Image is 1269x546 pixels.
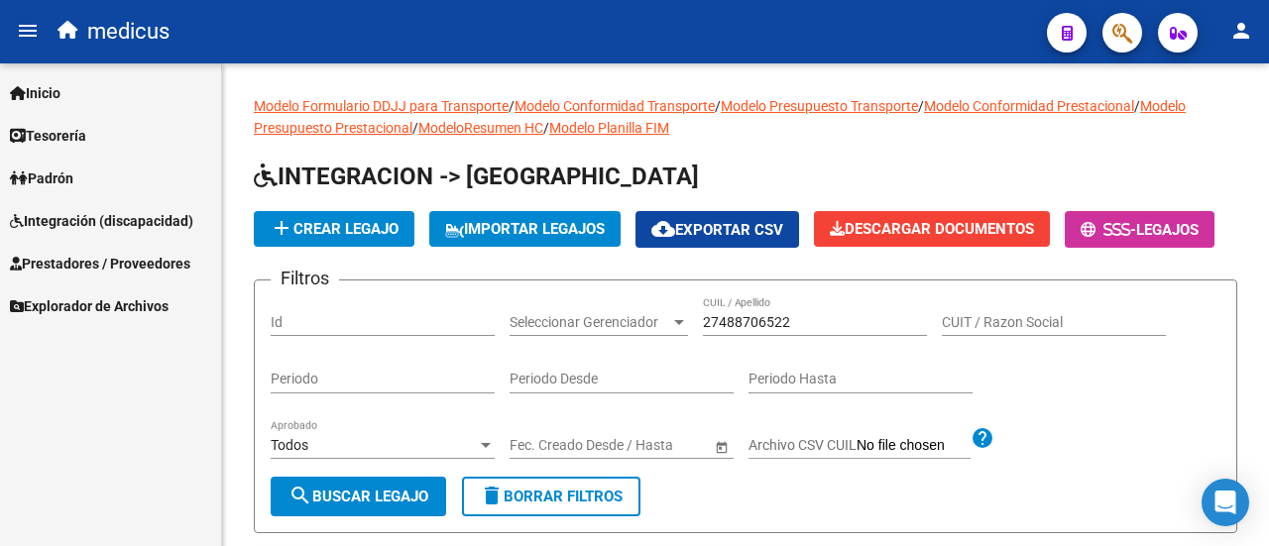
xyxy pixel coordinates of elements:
a: ModeloResumen HC [418,120,543,136]
span: Exportar CSV [651,221,783,239]
mat-icon: search [288,484,312,507]
button: Buscar Legajo [271,477,446,516]
mat-icon: person [1229,19,1253,43]
span: INTEGRACION -> [GEOGRAPHIC_DATA] [254,163,699,190]
button: Borrar Filtros [462,477,640,516]
span: Inicio [10,82,60,104]
div: Open Intercom Messenger [1202,479,1249,526]
mat-icon: add [270,216,293,240]
span: Borrar Filtros [480,488,623,505]
span: Seleccionar Gerenciador [510,314,670,331]
input: Archivo CSV CUIL [857,437,971,455]
input: Fecha fin [599,437,696,454]
span: IMPORTAR LEGAJOS [445,220,605,238]
button: Crear Legajo [254,211,414,247]
a: Modelo Planilla FIM [549,120,669,136]
button: Exportar CSV [635,211,799,248]
mat-icon: delete [480,484,504,507]
span: Todos [271,437,308,453]
a: Modelo Conformidad Transporte [515,98,715,114]
span: Padrón [10,167,73,189]
mat-icon: menu [16,19,40,43]
span: Buscar Legajo [288,488,428,505]
button: Descargar Documentos [814,211,1050,247]
span: Crear Legajo [270,220,399,238]
span: Tesorería [10,125,86,147]
span: Integración (discapacidad) [10,210,193,232]
input: Fecha inicio [510,437,582,454]
span: Prestadores / Proveedores [10,253,190,274]
span: - [1081,221,1136,239]
a: Modelo Conformidad Prestacional [924,98,1134,114]
mat-icon: cloud_download [651,217,675,241]
a: Modelo Formulario DDJJ para Transporte [254,98,509,114]
button: Open calendar [711,436,732,457]
span: Archivo CSV CUIL [749,437,857,453]
mat-icon: help [971,426,994,450]
button: IMPORTAR LEGAJOS [429,211,621,247]
a: Modelo Presupuesto Transporte [721,98,918,114]
h3: Filtros [271,265,339,292]
span: Explorador de Archivos [10,295,169,317]
span: medicus [87,10,170,54]
span: Descargar Documentos [830,220,1034,238]
button: -Legajos [1065,211,1214,248]
span: Legajos [1136,221,1199,239]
